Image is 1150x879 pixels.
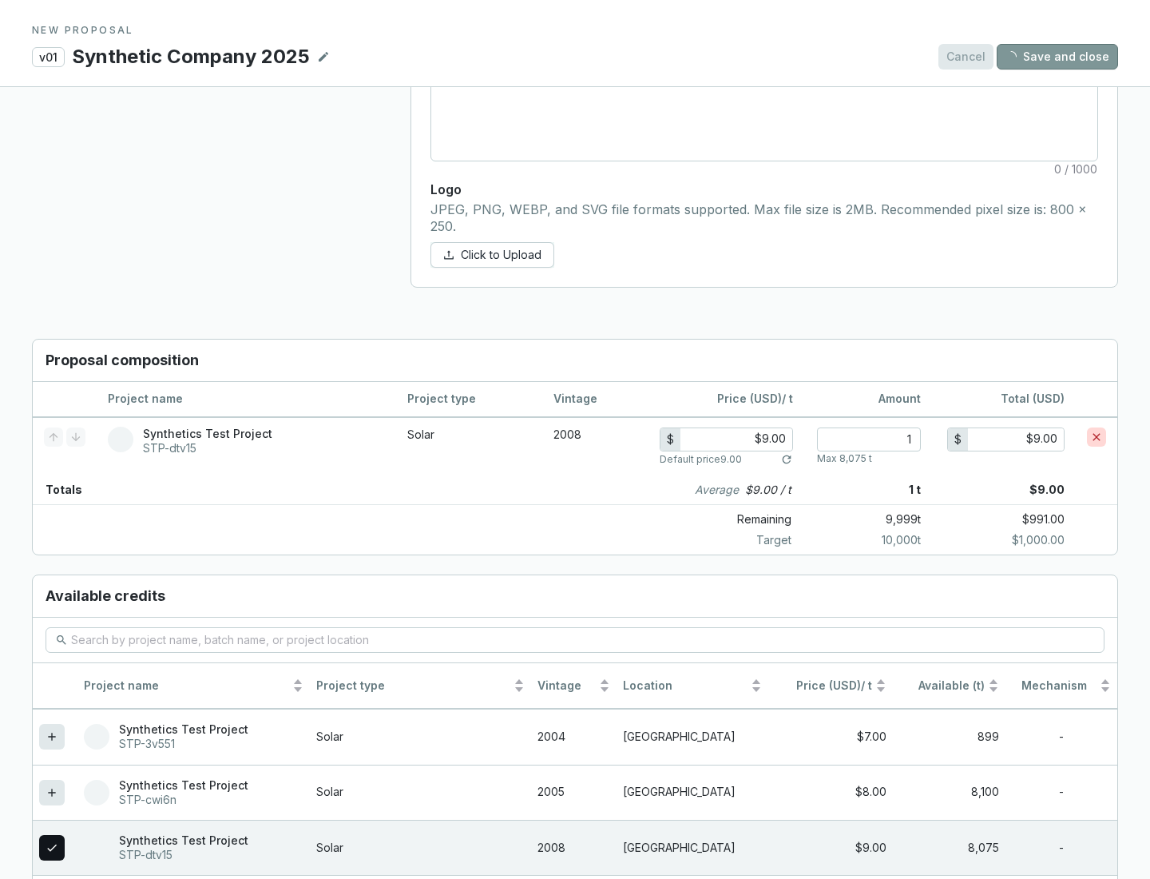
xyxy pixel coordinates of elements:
[77,663,310,709] th: Project name
[310,820,531,875] td: Solar
[1005,820,1117,875] td: -
[680,428,792,451] input: 0.00
[119,793,248,807] p: STP-cwi6n
[84,678,289,694] span: Project name
[623,678,747,694] span: Location
[542,417,648,476] td: 2008
[71,43,311,70] p: Synthetic Company 2025
[396,382,542,417] th: Project type
[33,575,1117,618] h3: Available credits
[119,778,248,793] p: Synthetics Test Project
[938,44,993,70] button: Cancel
[804,382,932,417] th: Amount
[1001,392,1065,405] span: Total (USD)
[717,392,782,405] span: Price (USD)
[1004,50,1018,64] span: loading
[310,663,531,709] th: Project type
[119,833,248,848] p: Synthetics Test Project
[1023,49,1109,65] span: Save and close
[71,632,1081,650] input: Search by project name, batch name, or project location
[660,532,804,548] p: Target
[531,663,617,709] th: Vintage
[119,737,248,751] p: STP-3v551
[804,532,921,548] p: 10,000 t
[745,482,791,498] p: $9.00 / t
[531,765,617,820] td: 2005
[660,428,680,451] div: $
[775,678,872,694] span: / t
[617,663,768,709] th: Location
[531,709,617,764] td: 2004
[1005,663,1117,709] th: Mechanism
[921,532,1117,548] p: $1,000.00
[97,382,396,417] th: Project name
[430,201,1098,236] p: JPEG, PNG, WEBP, and SVG file formats supported. Max file size is 2MB. Recommended pixel size is:...
[775,785,886,800] div: $8.00
[921,475,1117,504] p: $9.00
[32,24,1118,37] p: NEW PROPOSAL
[32,47,65,67] p: v01
[921,508,1117,531] p: $991.00
[33,475,82,504] p: Totals
[695,482,739,498] i: Average
[899,678,985,694] span: Available (t)
[623,730,762,745] p: [GEOGRAPHIC_DATA]
[623,785,762,800] p: [GEOGRAPHIC_DATA]
[310,709,531,764] td: Solar
[893,820,1005,875] td: 8,075
[775,841,886,856] div: $9.00
[948,428,968,451] div: $
[623,841,762,856] p: [GEOGRAPHIC_DATA]
[1012,678,1096,694] span: Mechanism
[531,820,617,875] td: 2008
[443,249,454,261] span: upload
[796,678,861,692] span: Price (USD)
[119,848,248,862] p: STP-dtv15
[542,382,648,417] th: Vintage
[396,417,542,476] td: Solar
[143,441,272,455] p: STP-dtv15
[804,508,921,531] p: 9,999 t
[316,678,510,694] span: Project type
[537,678,596,694] span: Vintage
[997,44,1118,70] button: Save and close
[33,340,1117,382] h3: Proposal composition
[430,181,1098,198] p: Logo
[893,709,1005,764] td: 899
[1005,709,1117,764] td: -
[310,765,531,820] td: Solar
[893,765,1005,820] td: 8,100
[660,453,742,466] p: Default price 9.00
[461,247,541,263] span: Click to Upload
[119,722,248,737] p: Synthetics Test Project
[775,730,886,745] div: $7.00
[660,508,804,531] p: Remaining
[804,475,921,504] p: 1 t
[430,242,554,268] button: Click to Upload
[648,382,804,417] th: / t
[143,427,272,441] p: Synthetics Test Project
[1005,765,1117,820] td: -
[893,663,1005,709] th: Available (t)
[817,452,872,465] p: Max 8,075 t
